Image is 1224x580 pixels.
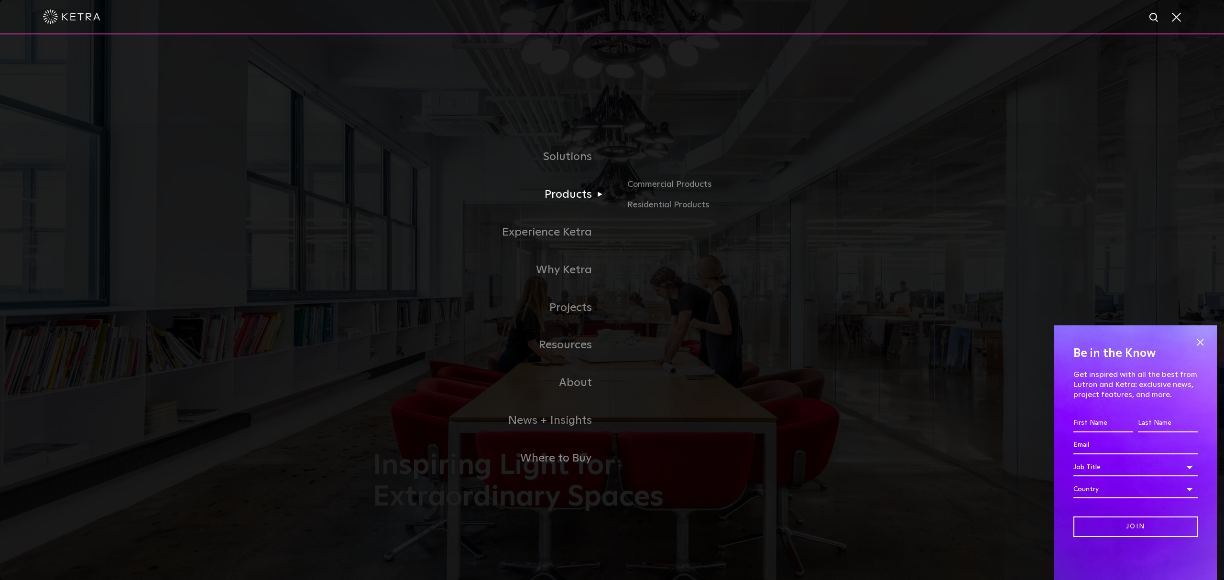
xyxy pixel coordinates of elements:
[1073,344,1198,363] h4: Be in the Know
[1073,516,1198,537] input: Join
[373,138,612,176] a: Solutions
[1073,458,1198,476] div: Job Title
[373,289,612,327] a: Projects
[373,402,612,440] a: News + Insights
[1073,480,1198,498] div: Country
[373,364,612,402] a: About
[373,326,612,364] a: Resources
[373,176,612,214] a: Products
[43,10,100,24] img: ketra-logo-2019-white
[1138,414,1198,432] input: Last Name
[1073,436,1198,454] input: Email
[373,214,612,251] a: Experience Ketra
[373,138,851,477] div: Navigation Menu
[627,198,851,212] a: Residential Products
[373,251,612,289] a: Why Ketra
[1073,414,1133,432] input: First Name
[373,440,612,477] a: Where to Buy
[1073,370,1198,399] p: Get inspired with all the best from Lutron and Ketra: exclusive news, project features, and more.
[1148,12,1160,24] img: search icon
[627,177,851,198] a: Commercial Products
